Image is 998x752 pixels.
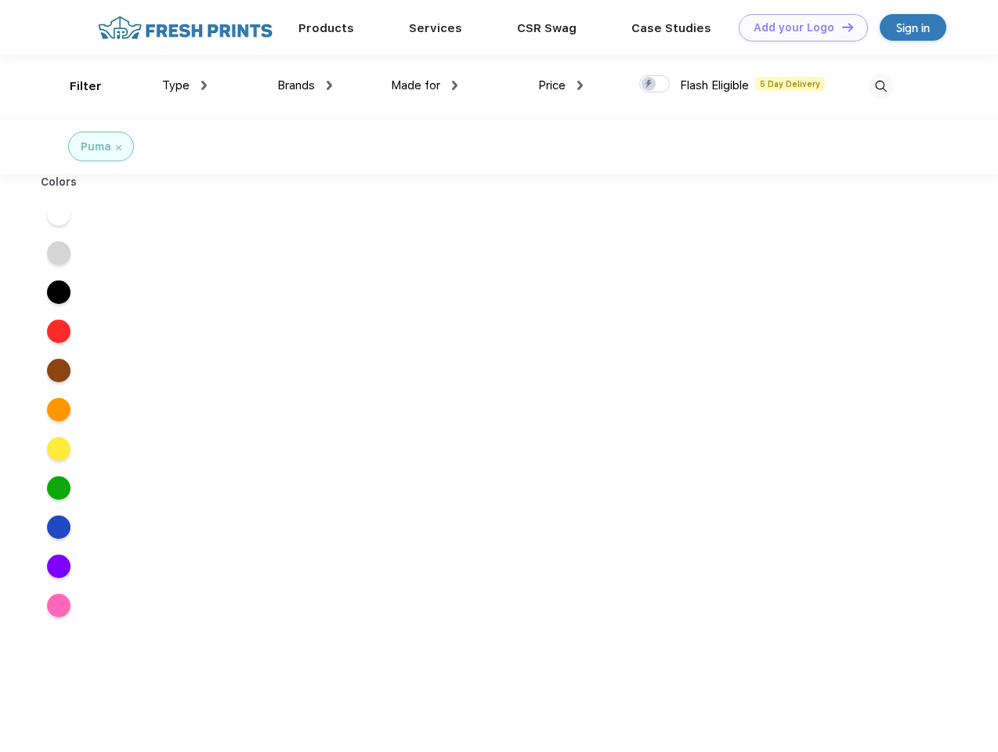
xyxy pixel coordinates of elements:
[162,78,190,92] span: Type
[868,74,894,99] img: desktop_search.svg
[517,21,577,35] a: CSR Swag
[409,21,462,35] a: Services
[81,139,111,155] div: Puma
[29,174,89,190] div: Colors
[538,78,566,92] span: Price
[755,77,825,91] span: 5 Day Delivery
[70,78,102,96] div: Filter
[201,81,207,90] img: dropdown.png
[391,78,440,92] span: Made for
[577,81,583,90] img: dropdown.png
[842,23,853,31] img: DT
[277,78,315,92] span: Brands
[93,14,277,42] img: fo%20logo%202.webp
[754,21,834,34] div: Add your Logo
[116,145,121,150] img: filter_cancel.svg
[298,21,354,35] a: Products
[327,81,332,90] img: dropdown.png
[452,81,457,90] img: dropdown.png
[896,19,930,37] div: Sign in
[680,78,749,92] span: Flash Eligible
[880,14,946,41] a: Sign in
